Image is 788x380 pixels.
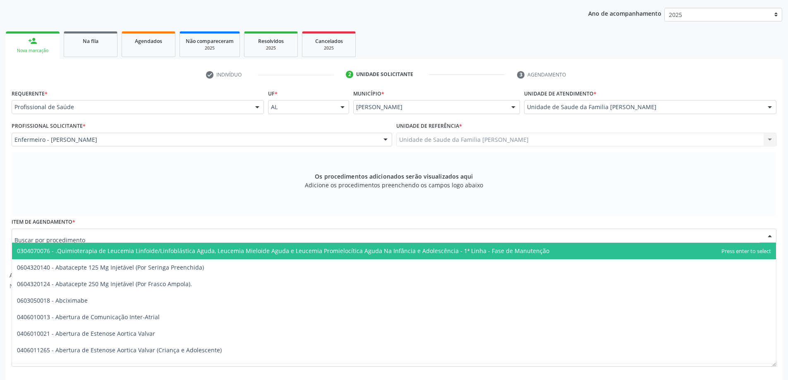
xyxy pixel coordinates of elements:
[17,313,160,321] span: 0406010013 - Abertura de Comunicação Inter-Atrial
[135,38,162,45] span: Agendados
[12,216,75,229] label: Item de agendamento
[258,38,284,45] span: Resolvidos
[353,87,384,100] label: Município
[315,172,473,181] span: Os procedimentos adicionados serão visualizados aqui
[356,71,413,78] div: Unidade solicitante
[17,363,163,370] span: 0406010030 - Abertura de Estenose Pulmonar Valvar
[10,272,84,279] h6: Anexos adicionados
[12,120,86,133] label: Profissional Solicitante
[315,38,343,45] span: Cancelados
[305,181,483,189] span: Adicione os procedimentos preenchendo os campos logo abaixo
[524,87,596,100] label: Unidade de atendimento
[14,136,375,144] span: Enfermeiro - [PERSON_NAME]
[14,232,759,248] input: Buscar por procedimento
[10,282,84,290] p: Nenhum anexo disponível.
[186,38,234,45] span: Não compareceram
[17,263,204,271] span: 0604320140 - Abatacepte 125 Mg Injetável (Por Seringa Preenchida)
[186,45,234,51] div: 2025
[588,8,661,18] p: Ano de acompanhamento
[17,330,155,337] span: 0406010021 - Abertura de Estenose Aortica Valvar
[28,36,37,45] div: person_add
[17,346,222,354] span: 0406011265 - Abertura de Estenose Aortica Valvar (Criança e Adolescente)
[250,45,292,51] div: 2025
[396,120,462,133] label: Unidade de referência
[268,87,278,100] label: UF
[12,87,48,100] label: Requerente
[346,71,353,78] div: 2
[17,280,192,288] span: 0604320124 - Abatacepte 250 Mg Injetável (Por Frasco Ampola).
[17,296,88,304] span: 0603050018 - Abciximabe
[308,45,350,51] div: 2025
[12,48,54,54] div: Nova marcação
[14,103,247,111] span: Profissional de Saúde
[271,103,333,111] span: AL
[356,103,503,111] span: [PERSON_NAME]
[17,247,549,255] span: 0304070076 - .Quimioterapia de Leucemia Linfoide/Linfoblástica Aguda, Leucemia Mieloide Aguda e L...
[83,38,98,45] span: Na fila
[527,103,759,111] span: Unidade de Saude da Familia [PERSON_NAME]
